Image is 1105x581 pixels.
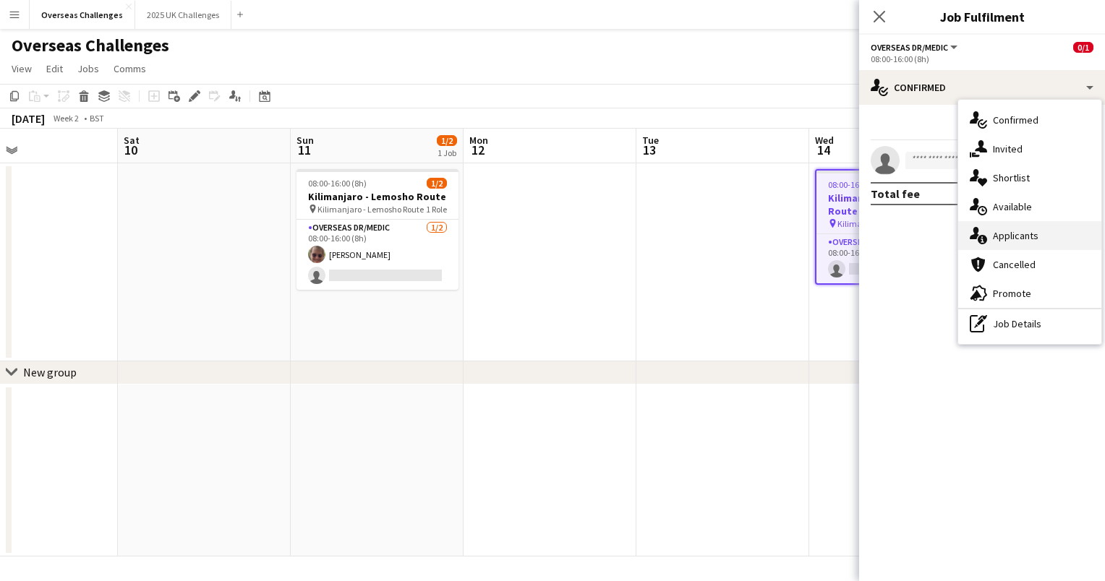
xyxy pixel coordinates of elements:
span: Sat [124,134,140,147]
app-card-role: Overseas Dr/Medic1/208:00-16:00 (8h)[PERSON_NAME] [296,220,458,290]
span: 14 [813,142,834,158]
span: Kilimanjaro - Lemosho Route [317,204,424,215]
span: Overseas Dr/Medic [871,42,948,53]
div: Job Details [958,309,1101,338]
span: Tue [642,134,659,147]
h3: Job Fulfilment [859,7,1105,26]
span: 08:00-16:00 (8h) [828,179,887,190]
div: 1 Job [438,147,456,158]
span: 08:00-16:00 (8h) [308,178,367,189]
div: Applicants [958,221,1101,250]
span: 10 [121,142,140,158]
a: Jobs [72,59,105,78]
div: 08:00-16:00 (8h) [871,53,1093,64]
div: Total fee [871,186,920,201]
div: Promote [958,279,1101,308]
div: Invited [958,134,1101,163]
span: Mon [469,134,488,147]
span: 11 [294,142,314,158]
div: BST [90,113,104,124]
h3: Kilimanjaro - Lemosho Route [296,190,458,203]
span: Jobs [77,62,99,75]
div: [DATE] [12,111,45,126]
span: Comms [114,62,146,75]
span: Edit [46,62,63,75]
span: Wed [815,134,834,147]
span: 0/1 [1073,42,1093,53]
button: 2025 UK Challenges [135,1,231,29]
span: 13 [640,142,659,158]
span: 1/2 [437,135,457,146]
a: View [6,59,38,78]
h3: Kilimanjaro - Lemosho Route [816,191,976,218]
div: New group [23,365,77,379]
span: Week 2 [48,113,84,124]
div: Cancelled [958,250,1101,279]
div: Shortlist [958,163,1101,192]
a: Comms [108,59,152,78]
app-card-role: Overseas Dr/Medic4A0/108:00-16:00 (8h) [816,234,976,283]
span: Kilimanjaro - Lemosho Route [837,218,943,229]
button: Overseas Dr/Medic [871,42,960,53]
app-job-card: 08:00-16:00 (8h)0/1Kilimanjaro - Lemosho Route Kilimanjaro - Lemosho Route1 RoleOverseas Dr/Medic... [815,169,977,285]
span: 1 Role [426,204,447,215]
div: Available [958,192,1101,221]
a: Edit [40,59,69,78]
h1: Overseas Challenges [12,35,169,56]
span: Sun [296,134,314,147]
app-job-card: 08:00-16:00 (8h)1/2Kilimanjaro - Lemosho Route Kilimanjaro - Lemosho Route1 RoleOverseas Dr/Medic... [296,169,458,290]
span: 1/2 [427,178,447,189]
span: 12 [467,142,488,158]
span: View [12,62,32,75]
div: Confirmed [958,106,1101,134]
div: Confirmed [859,70,1105,105]
button: Overseas Challenges [30,1,135,29]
